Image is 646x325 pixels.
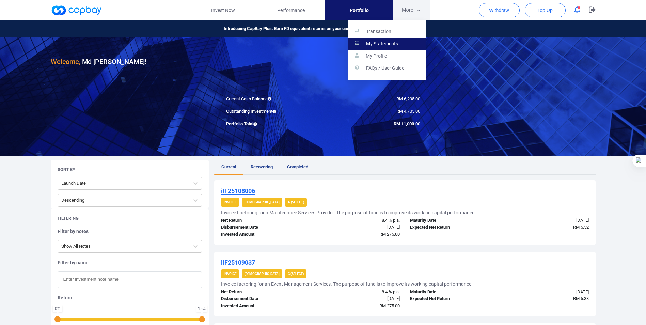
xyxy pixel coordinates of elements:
[366,29,391,35] p: Transaction
[348,26,426,38] a: Transaction
[366,53,387,59] p: My Profile
[348,38,426,50] a: My Statements
[348,50,426,62] a: My Profile
[348,62,426,75] a: FAQs / User Guide
[366,65,404,72] p: FAQs / User Guide
[366,41,398,47] p: My Statements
